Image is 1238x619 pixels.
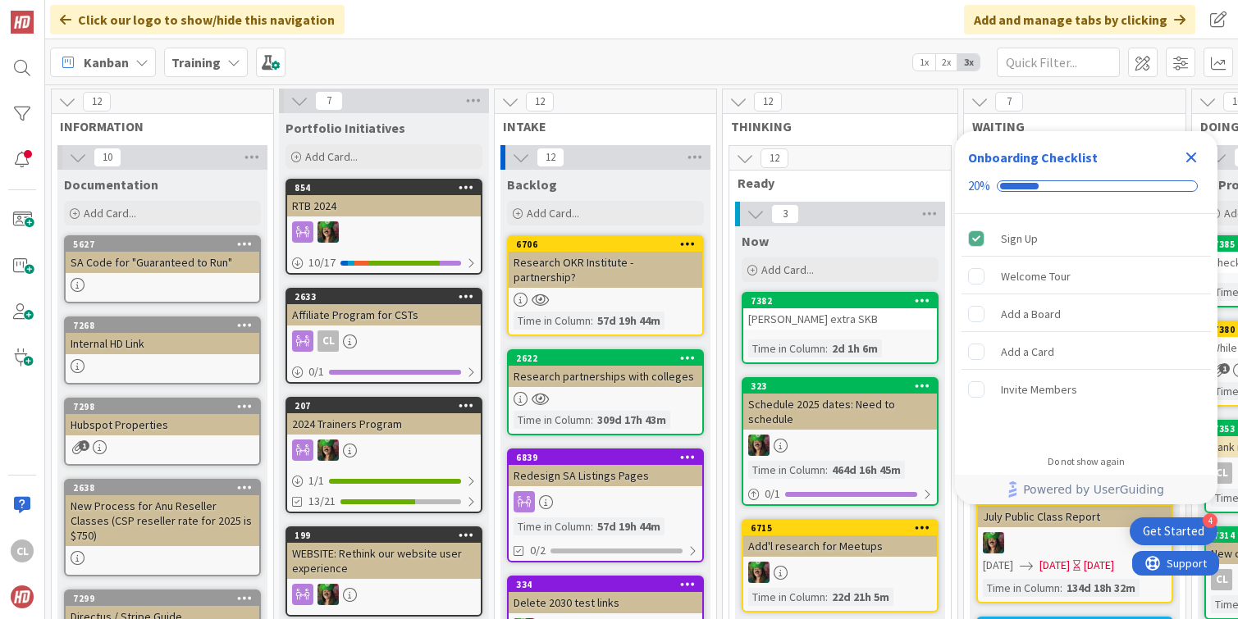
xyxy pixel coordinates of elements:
div: Welcome Tour is incomplete. [962,258,1211,294]
div: CL [1211,569,1232,590]
div: SL [978,532,1172,553]
div: Add'l research for Meetups [743,535,937,557]
a: 6839Redesign SA Listings PagesTime in Column:57d 19h 44m0/2 [507,448,704,562]
span: 1x [913,54,935,71]
span: 7 [315,91,343,111]
span: : [591,312,593,330]
div: 7382 [743,294,937,308]
div: 4 [1203,513,1217,528]
span: 13/21 [308,493,336,510]
div: 854 [295,182,481,193]
div: 199 [295,530,481,541]
div: 22d 21h 5m [828,588,893,606]
a: 199WEBSITE: Rethink our website user experienceSL [286,526,482,617]
div: 854RTB 2024 [287,180,481,216]
div: 7382 [751,295,937,307]
div: 20% [968,179,990,193]
div: 7298Hubspot Properties [66,399,259,435]
div: 6706Research OKR Institute - partnership? [509,237,702,288]
div: 7268 [73,320,259,331]
a: 6715Add'l research for MeetupsSLTime in Column:22d 21h 5m [742,519,939,612]
span: 12 [83,92,111,112]
div: 1/1 [287,471,481,491]
div: 10/17 [287,253,481,273]
div: 207 [295,400,481,412]
span: Portfolio Initiatives [286,120,405,136]
span: 12 [754,92,782,112]
a: 7298Hubspot Properties [64,398,261,466]
div: 57d 19h 44m [593,517,665,535]
span: INFORMATION [60,118,253,134]
div: 323 [743,379,937,394]
a: 2633Affiliate Program for CSTsCL0/1 [286,288,482,384]
div: Onboarding Checklist [968,148,1098,167]
a: 2072024 Trainers ProgramSL1/113/21 [286,397,482,513]
span: Powered by UserGuiding [1023,480,1164,499]
div: 7298 [66,399,259,414]
div: SL [287,221,481,243]
span: Support [34,2,75,22]
div: Time in Column [748,461,825,479]
div: 854 [287,180,481,195]
div: 7382[PERSON_NAME] extra SKB [743,294,937,330]
div: [DATE] [1084,557,1114,574]
div: 207 [287,398,481,413]
div: Checklist items [955,214,1217,444]
div: 6715 [751,522,937,534]
span: Documentation [64,176,158,193]
div: Research partnerships with colleges [509,366,702,387]
div: 6839 [509,450,702,465]
div: WEBSITE: Rethink our website user experience [287,543,481,579]
div: 2638New Process for Anu Reseller Classes (CSP reseller rate for 2025 is $750) [66,480,259,546]
div: 2633 [287,289,481,304]
div: SL [743,562,937,583]
a: 5627SA Code for "Guaranteed to Run" [64,235,261,303]
div: 6839Redesign SA Listings Pages [509,450,702,486]
div: 134d 18h 32m [1062,579,1140,597]
div: Delete 2030 test links [509,592,702,613]
a: 2638New Process for Anu Reseller Classes (CSP reseller rate for 2025 is $750) [64,479,261,576]
div: Affiliate Program for CSTs [287,304,481,325]
div: 6706 [516,239,702,250]
span: 0/2 [530,542,546,559]
span: Now [742,233,769,249]
div: 199 [287,528,481,543]
span: : [591,411,593,429]
span: 1 [79,440,89,451]
span: 10 / 17 [308,254,336,271]
span: : [591,517,593,535]
div: 2638 [66,480,259,495]
span: 3x [957,54,980,71]
div: Internal HD Link [66,333,259,354]
div: 199WEBSITE: Rethink our website user experience [287,528,481,579]
a: 323Schedule 2025 dates: Need to scheduleSLTime in Column:464d 16h 45m0/1 [742,377,939,506]
div: Time in Column [748,339,825,357]
div: Hubspot Properties [66,414,259,435]
span: [DATE] [983,557,1013,574]
div: SL [287,584,481,605]
div: 7299 [66,591,259,606]
div: 7299 [73,593,259,604]
div: Add a Board [1001,304,1061,324]
div: CL [317,330,339,352]
div: 5627 [73,239,259,250]
div: Footer [955,475,1217,504]
div: 6715 [743,521,937,535]
div: [PERSON_NAME] extra SKB [743,308,937,330]
a: 6706Research OKR Institute - partnership?Time in Column:57d 19h 44m [507,235,704,336]
span: 2x [935,54,957,71]
div: Add a Card is incomplete. [962,334,1211,370]
span: THINKING [731,118,937,134]
div: Get Started [1143,523,1204,539]
span: WAITING [972,118,1165,134]
div: Research OKR Institute - partnership? [509,252,702,288]
div: 2622 [516,353,702,364]
a: 7382[PERSON_NAME] extra SKBTime in Column:2d 1h 6m [742,292,939,364]
div: 2024 Trainers Program [287,413,481,435]
span: 0 / 1 [308,363,324,380]
div: Add a Board is incomplete. [962,296,1211,332]
div: CL [1211,462,1232,484]
div: Invite Members [1001,380,1077,399]
span: 1 [1219,363,1230,374]
div: 334 [509,577,702,592]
